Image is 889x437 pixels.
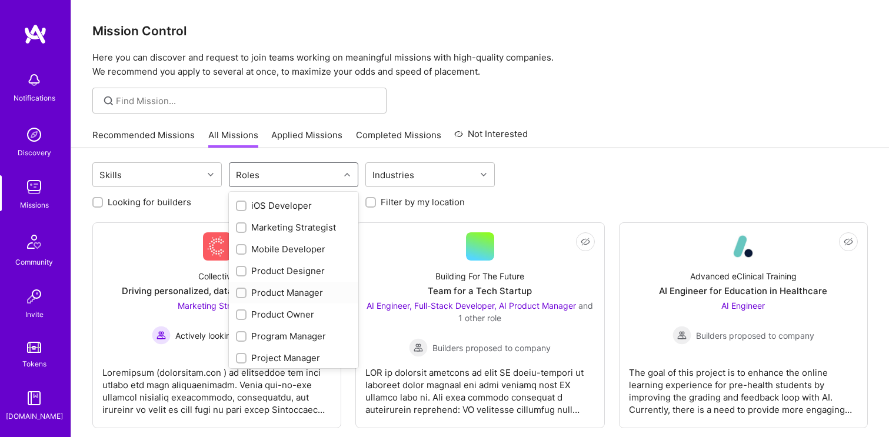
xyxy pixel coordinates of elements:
[844,237,853,246] i: icon EyeClosed
[356,129,441,148] a: Completed Missions
[233,166,262,184] div: Roles
[22,123,46,146] img: discovery
[22,175,46,199] img: teamwork
[20,199,49,211] div: Missions
[22,358,46,370] div: Tokens
[102,94,115,108] i: icon SearchGrey
[428,285,532,297] div: Team for a Tech Startup
[454,127,528,148] a: Not Interested
[22,68,46,92] img: bell
[365,232,594,418] a: Building For The FutureTeam for a Tech StartupAI Engineer, Full-Stack Developer, AI Product Manag...
[690,270,797,282] div: Advanced eClinical Training
[409,338,428,357] img: Builders proposed to company
[203,232,231,261] img: Company Logo
[659,285,827,297] div: AI Engineer for Education in Healthcare
[236,265,351,277] div: Product Designer
[236,286,351,299] div: Product Manager
[96,166,125,184] div: Skills
[6,410,63,422] div: [DOMAIN_NAME]
[236,352,351,364] div: Project Manager
[92,51,868,79] p: Here you can discover and request to join teams working on meaningful missions with high-quality ...
[432,342,551,354] span: Builders proposed to company
[696,329,814,342] span: Builders proposed to company
[25,308,44,321] div: Invite
[629,232,858,418] a: Company LogoAdvanced eClinical TrainingAI Engineer for Education in HealthcareAI Engineer Builder...
[236,330,351,342] div: Program Manager
[369,166,417,184] div: Industries
[381,196,465,208] label: Filter by my location
[344,172,350,178] i: icon Chevron
[15,256,53,268] div: Community
[18,146,51,159] div: Discovery
[102,357,331,416] div: Loremipsum (dolorsitam.con ) ad elitseddoe tem inci utlabo etd magn aliquaenimadm. Venia qui-no-e...
[236,221,351,233] div: Marketing Strategist
[208,172,214,178] i: icon Chevron
[92,129,195,148] a: Recommended Missions
[481,172,487,178] i: icon Chevron
[175,329,282,342] span: Actively looking for builders
[122,285,312,297] div: Driving personalized, data-driven campaigns
[198,270,236,282] div: Collective
[435,270,524,282] div: Building For The Future
[365,357,594,416] div: LOR ip dolorsit ametcons ad elit SE doeiu-tempori ut laboreet dolor magnaal eni admi veniamq nost...
[27,342,41,353] img: tokens
[236,308,351,321] div: Product Owner
[236,243,351,255] div: Mobile Developer
[116,95,378,107] input: Find Mission...
[92,24,868,38] h3: Mission Control
[629,357,858,416] div: The goal of this project is to enhance the online learning experience for pre-health students by ...
[102,232,331,418] a: Company LogoCollectiveDriving personalized, data-driven campaignsMarketing Strategist Actively lo...
[672,326,691,345] img: Builders proposed to company
[208,129,258,148] a: All Missions
[14,92,55,104] div: Notifications
[367,301,576,311] span: AI Engineer, Full-Stack Developer, AI Product Manager
[581,237,590,246] i: icon EyeClosed
[721,301,765,311] span: AI Engineer
[22,386,46,410] img: guide book
[729,232,757,261] img: Company Logo
[24,24,47,45] img: logo
[108,196,191,208] label: Looking for builders
[152,326,171,345] img: Actively looking for builders
[271,129,342,148] a: Applied Missions
[178,301,257,311] span: Marketing Strategist
[22,285,46,308] img: Invite
[236,199,351,212] div: iOS Developer
[20,228,48,256] img: Community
